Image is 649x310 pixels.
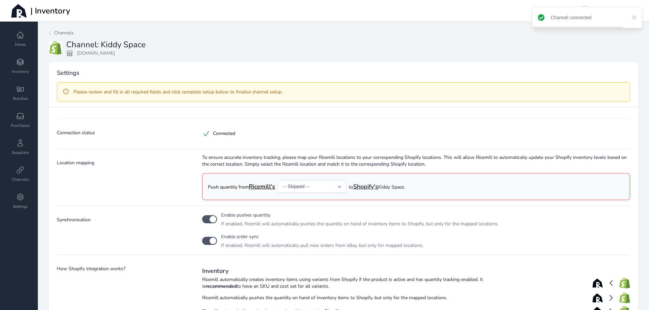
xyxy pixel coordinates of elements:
[57,160,194,166] h3: Location mapping
[619,292,630,303] img: shopify.png
[3,162,38,186] a: Channels
[202,154,630,168] span: To ensure accurate inventory tracking, please map your Ricemill locations to your corresponding S...
[66,39,146,50] h2: Channel: Kiddy Space
[202,276,487,290] span: Ricemill automatically creates inventory items using variants from Shopify if the product is acti...
[12,150,29,155] span: Suppliers
[3,54,38,78] a: Inventory
[13,204,28,209] span: Settings
[3,189,38,213] a: Settings
[628,13,636,22] button: close
[57,217,194,223] h3: Synchronisation
[202,267,630,275] h2: Inventory
[12,69,29,74] span: Inventory
[49,30,74,36] a: Channels
[202,294,487,301] span: Ricemill automatically pushes the quantity on hand of inventory items to Shopify, but only for th...
[221,212,270,218] span: Enable pushes quantity
[3,27,38,51] a: Home
[3,108,38,132] a: Purchases
[49,41,62,55] img: shopify
[221,221,499,227] p: If enabled, Ricemill will automatically pushes the quantity on hand of inventory items to Shopify...
[551,14,628,21] div: Channel connected
[12,177,29,182] span: Channels
[13,96,28,101] span: Bundles
[57,69,79,77] h2: Settings
[3,81,38,105] a: Bundles
[57,130,194,136] h3: Connection status
[619,278,630,288] img: shopify.png
[54,30,74,36] span: Channels
[206,283,237,289] b: recommended
[208,182,275,191] span: Push quantity from
[3,135,38,159] a: Suppliers
[574,1,641,21] button: CL[PERSON_NAME]
[249,182,275,191] span: Ricemill's
[592,292,603,303] img: ocean.png
[579,5,590,16] div: CL
[221,233,259,240] span: Enable order sync
[11,123,30,128] span: Purchases
[210,130,238,137] span: Connected
[57,265,194,272] h3: How Shopify integration works?
[592,278,603,288] img: ocean.png
[349,182,405,191] span: to Kiddy Space.
[73,88,624,96] div: Please review and fill in all required fields and click complete setup below to finalise channel ...
[77,50,115,57] span: [DOMAIN_NAME]
[353,182,378,191] span: Shopify's
[221,242,424,249] p: If enabled, Ricemill will automatically pull new orders from eBay, but only for mapped locations.
[30,5,70,16] span: | Inventory
[15,42,26,47] span: Home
